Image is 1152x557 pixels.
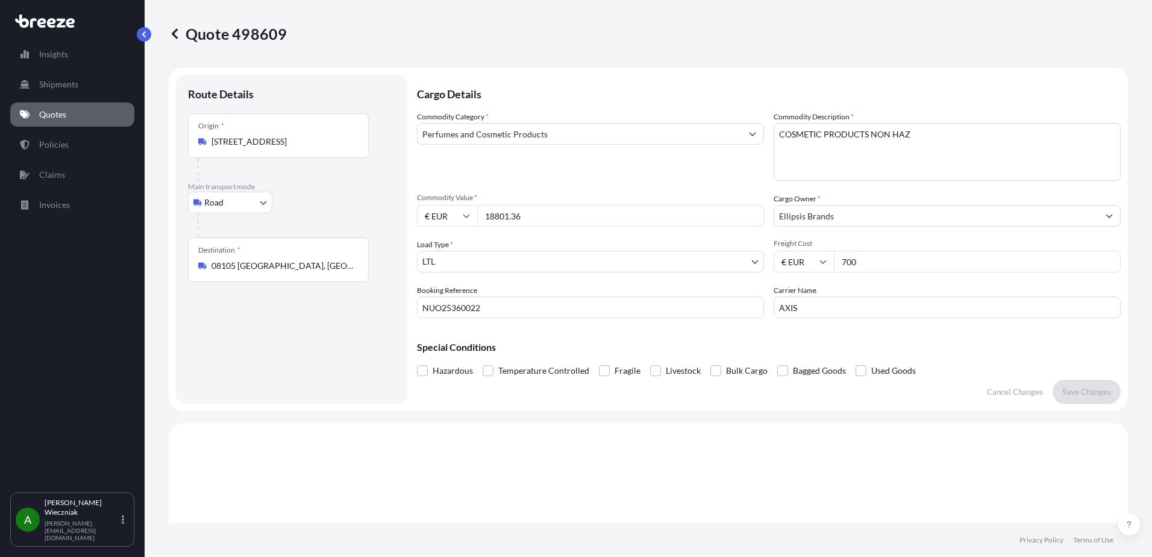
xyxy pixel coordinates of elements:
p: Cancel Changes [987,386,1043,398]
input: Type amount [477,205,764,227]
p: [PERSON_NAME][EMAIL_ADDRESS][DOMAIN_NAME] [45,520,119,541]
span: A [24,514,31,526]
span: Bulk Cargo [726,362,768,380]
a: Terms of Use [1073,535,1113,545]
p: Quote 498609 [169,24,287,43]
p: [PERSON_NAME] Wieczniak [45,498,119,517]
a: Shipments [10,72,134,96]
textarea: COSMETIC PRODUCTS NON HAZ [774,123,1121,181]
input: Enter name [774,297,1121,318]
span: Fragile [615,362,640,380]
p: Insights [39,48,68,60]
a: Policies [10,133,134,157]
label: Commodity Category [417,111,489,123]
span: Road [204,197,224,209]
button: LTL [417,251,764,272]
span: Used Goods [871,362,916,380]
button: Show suggestions [742,123,763,145]
button: Cancel Changes [977,380,1053,404]
button: Save Changes [1053,380,1121,404]
input: Enter amount [834,251,1121,272]
input: Origin [211,136,354,148]
p: Cargo Details [417,75,1121,111]
span: Hazardous [433,362,473,380]
button: Show suggestions [1098,205,1120,227]
span: LTL [422,256,435,268]
p: Invoices [39,199,70,211]
p: Save Changes [1062,386,1111,398]
input: Select a commodity type [418,123,742,145]
div: Destination [198,245,240,255]
button: Select transport [188,192,272,213]
span: Freight Cost [774,239,1121,248]
label: Commodity Description [774,111,854,123]
a: Insights [10,42,134,66]
span: Load Type [417,239,453,251]
p: Claims [39,169,65,181]
a: Quotes [10,102,134,127]
label: Cargo Owner [774,193,821,205]
p: Route Details [188,87,254,101]
span: Livestock [666,362,701,380]
input: Full name [774,205,1098,227]
a: Claims [10,163,134,187]
p: Quotes [39,109,66,121]
span: Bagged Goods [793,362,846,380]
span: Temperature Controlled [498,362,589,380]
p: Policies [39,139,69,151]
span: Commodity Value [417,193,764,203]
a: Privacy Policy [1019,535,1063,545]
p: Shipments [39,78,78,90]
p: Main transport mode [188,182,395,192]
p: Special Conditions [417,342,1121,352]
input: Destination [211,260,354,272]
label: Carrier Name [774,285,816,297]
input: Your internal reference [417,297,764,318]
div: Origin [198,121,224,131]
label: Booking Reference [417,285,477,297]
a: Invoices [10,193,134,217]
